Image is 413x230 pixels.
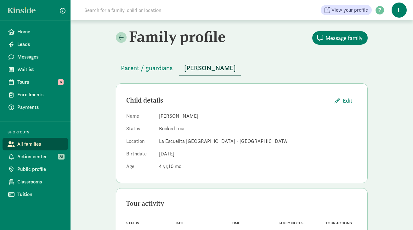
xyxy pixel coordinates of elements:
[126,95,330,105] div: Child details
[58,154,65,160] span: 28
[232,221,240,225] span: Time
[159,150,174,157] span: [DATE]
[343,96,352,105] span: Edit
[331,6,368,14] span: View your profile
[17,140,63,148] span: All families
[17,91,63,98] span: Enrollments
[168,163,181,170] span: 10
[159,137,357,145] dd: La Escuelita [GEOGRAPHIC_DATA] - [GEOGRAPHIC_DATA]
[3,25,68,38] a: Home
[3,51,68,63] a: Messages
[17,153,63,160] span: Action center
[159,112,357,120] dd: [PERSON_NAME]
[184,63,236,73] span: [PERSON_NAME]
[179,65,241,72] a: [PERSON_NAME]
[3,76,68,88] a: Tours 6
[17,178,63,186] span: Classrooms
[3,188,68,201] a: Tuition
[81,4,257,16] input: Search for a family, child or location
[176,221,184,225] span: Date
[126,221,139,225] span: Status
[126,163,154,173] dt: Age
[382,200,413,230] iframe: Chat Widget
[279,221,303,225] span: Family notes
[116,28,240,45] h2: Family profile
[121,63,173,73] span: Parent / guardians
[17,165,63,173] span: Public profile
[159,125,357,132] dd: Booked tour
[325,221,352,225] span: Tour actions
[126,150,154,160] dt: Birthdate
[17,28,63,36] span: Home
[126,199,357,209] div: Tour activity
[3,163,68,176] a: Public profile
[159,163,168,170] span: 4
[17,53,63,61] span: Messages
[58,79,64,85] span: 6
[17,191,63,198] span: Tuition
[3,38,68,51] a: Leads
[3,88,68,101] a: Enrollments
[325,34,363,42] span: Message family
[392,3,407,18] span: L
[330,94,357,107] button: Edit
[116,60,178,76] button: Parent / guardians
[312,31,368,45] button: Message family
[126,112,154,122] dt: Name
[3,176,68,188] a: Classrooms
[3,138,68,150] a: All families
[17,66,63,73] span: Waitlist
[126,125,154,135] dt: Status
[3,150,68,163] a: Action center 28
[179,60,241,76] button: [PERSON_NAME]
[3,101,68,114] a: Payments
[321,5,372,15] a: View your profile
[17,41,63,48] span: Leads
[17,78,63,86] span: Tours
[17,104,63,111] span: Payments
[3,63,68,76] a: Waitlist
[126,137,154,148] dt: Location
[116,65,178,72] a: Parent / guardians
